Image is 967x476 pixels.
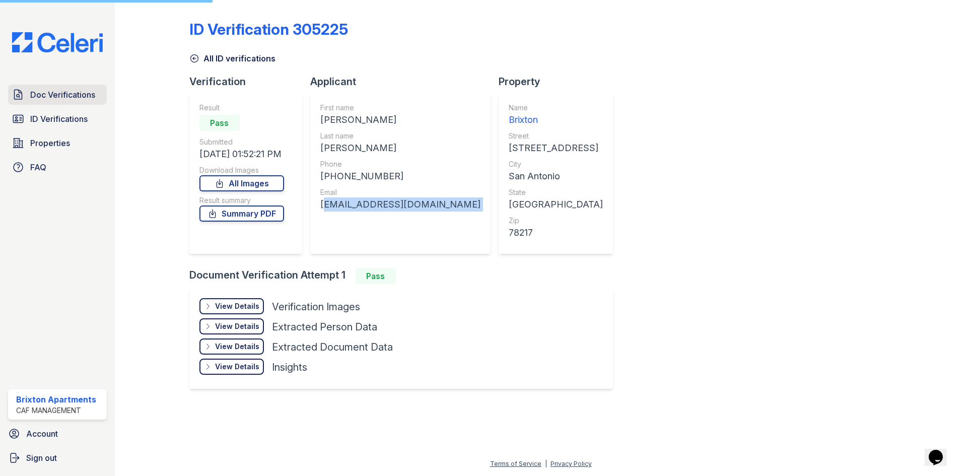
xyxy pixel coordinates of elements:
[310,75,499,89] div: Applicant
[199,195,284,206] div: Result summary
[509,103,603,127] a: Name Brixton
[320,131,480,141] div: Last name
[189,75,310,89] div: Verification
[199,165,284,175] div: Download Images
[215,342,259,352] div: View Details
[509,187,603,197] div: State
[320,169,480,183] div: [PHONE_NUMBER]
[30,89,95,101] span: Doc Verifications
[30,113,88,125] span: ID Verifications
[16,405,96,416] div: CAF Management
[199,206,284,222] a: Summary PDF
[189,268,621,284] div: Document Verification Attempt 1
[509,169,603,183] div: San Antonio
[509,216,603,226] div: Zip
[320,159,480,169] div: Phone
[8,109,107,129] a: ID Verifications
[189,20,348,38] div: ID Verification 305225
[925,436,957,466] iframe: chat widget
[199,175,284,191] a: All Images
[320,187,480,197] div: Email
[356,268,396,284] div: Pass
[272,340,393,354] div: Extracted Document Data
[8,85,107,105] a: Doc Verifications
[30,161,46,173] span: FAQ
[509,103,603,113] div: Name
[199,115,240,131] div: Pass
[26,428,58,440] span: Account
[215,362,259,372] div: View Details
[509,131,603,141] div: Street
[215,301,259,311] div: View Details
[8,157,107,177] a: FAQ
[199,147,284,161] div: [DATE] 01:52:21 PM
[272,300,360,314] div: Verification Images
[490,460,541,467] a: Terms of Service
[320,113,480,127] div: [PERSON_NAME]
[272,320,377,334] div: Extracted Person Data
[499,75,621,89] div: Property
[509,141,603,155] div: [STREET_ADDRESS]
[199,137,284,147] div: Submitted
[4,448,111,468] a: Sign out
[509,197,603,212] div: [GEOGRAPHIC_DATA]
[509,226,603,240] div: 78217
[509,113,603,127] div: Brixton
[199,103,284,113] div: Result
[320,103,480,113] div: First name
[8,133,107,153] a: Properties
[26,452,57,464] span: Sign out
[30,137,70,149] span: Properties
[16,393,96,405] div: Brixton Apartments
[550,460,592,467] a: Privacy Policy
[272,360,307,374] div: Insights
[4,424,111,444] a: Account
[4,32,111,52] img: CE_Logo_Blue-a8612792a0a2168367f1c8372b55b34899dd931a85d93a1a3d3e32e68fde9ad4.png
[215,321,259,331] div: View Details
[545,460,547,467] div: |
[509,159,603,169] div: City
[189,52,275,64] a: All ID verifications
[320,141,480,155] div: [PERSON_NAME]
[320,197,480,212] div: [EMAIL_ADDRESS][DOMAIN_NAME]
